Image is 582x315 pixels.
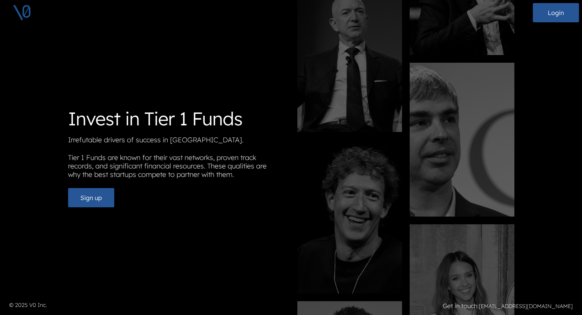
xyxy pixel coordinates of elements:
[12,3,32,22] img: V0 logo
[68,108,285,130] h1: Invest in Tier 1 Funds
[533,3,579,22] button: Login
[443,302,479,310] strong: Get in touch:
[68,188,114,207] button: Sign up
[9,301,287,309] p: © 2025 V0 Inc.
[479,303,573,310] a: [EMAIL_ADDRESS][DOMAIN_NAME]
[68,153,285,182] p: Tier 1 Funds are known for their vast networks, proven track records, and significant financial r...
[68,136,285,147] p: Irrefutable drivers of success in [GEOGRAPHIC_DATA].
